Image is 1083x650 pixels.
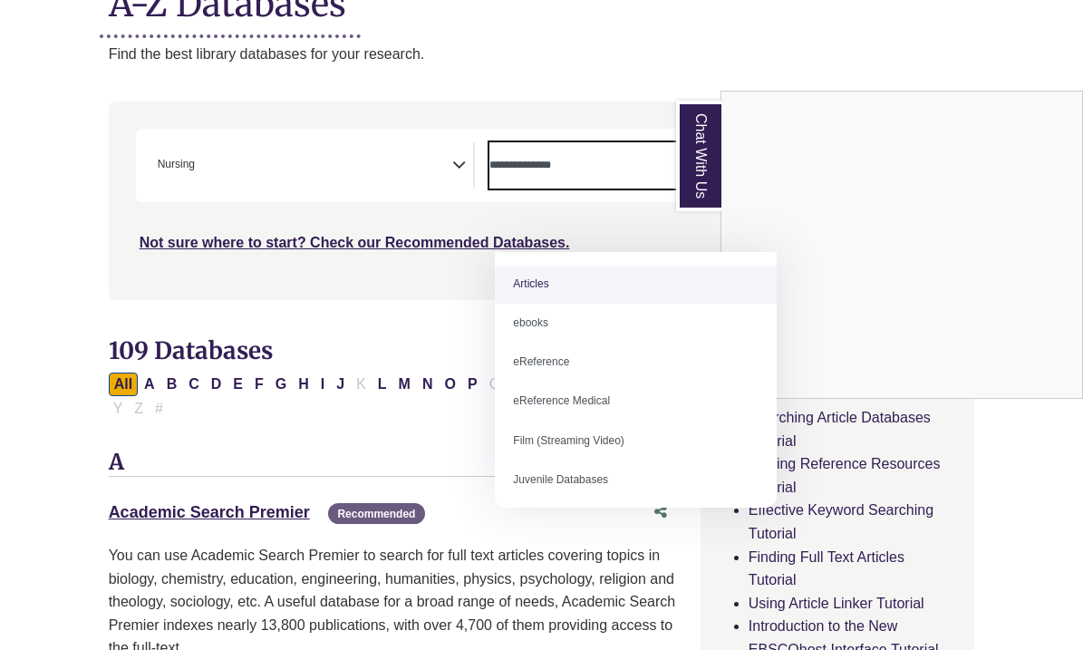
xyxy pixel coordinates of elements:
li: eReference [495,343,776,382]
iframe: Chat Widget [721,92,1082,398]
a: Chat With Us [676,101,721,211]
li: Articles [495,265,776,304]
li: ebooks [495,304,776,343]
div: Chat With Us [720,91,1083,399]
li: eReference Medical [495,382,776,421]
li: Film (Streaming Video) [495,422,776,461]
li: Juvenile Databases [495,461,776,500]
